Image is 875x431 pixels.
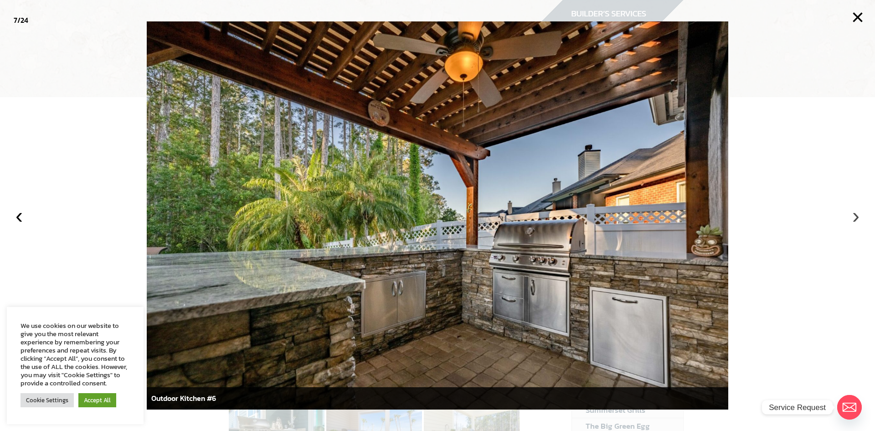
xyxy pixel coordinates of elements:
[147,387,728,410] div: Outdoor Kitchen #6
[78,393,116,407] a: Accept All
[9,206,29,226] button: ‹
[21,322,130,387] div: We use cookies on our website to give you the most relevant experience by remembering your prefer...
[837,395,862,420] a: Email
[14,15,17,26] span: 7
[14,14,28,27] div: /
[846,206,866,226] button: ›
[147,21,728,410] img: CSS-Pergola-and-Outdoor-Kitchen-3-16-2023-6-2-scaled.jpg
[21,393,74,407] a: Cookie Settings
[21,15,28,26] span: 24
[848,7,868,27] button: ×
